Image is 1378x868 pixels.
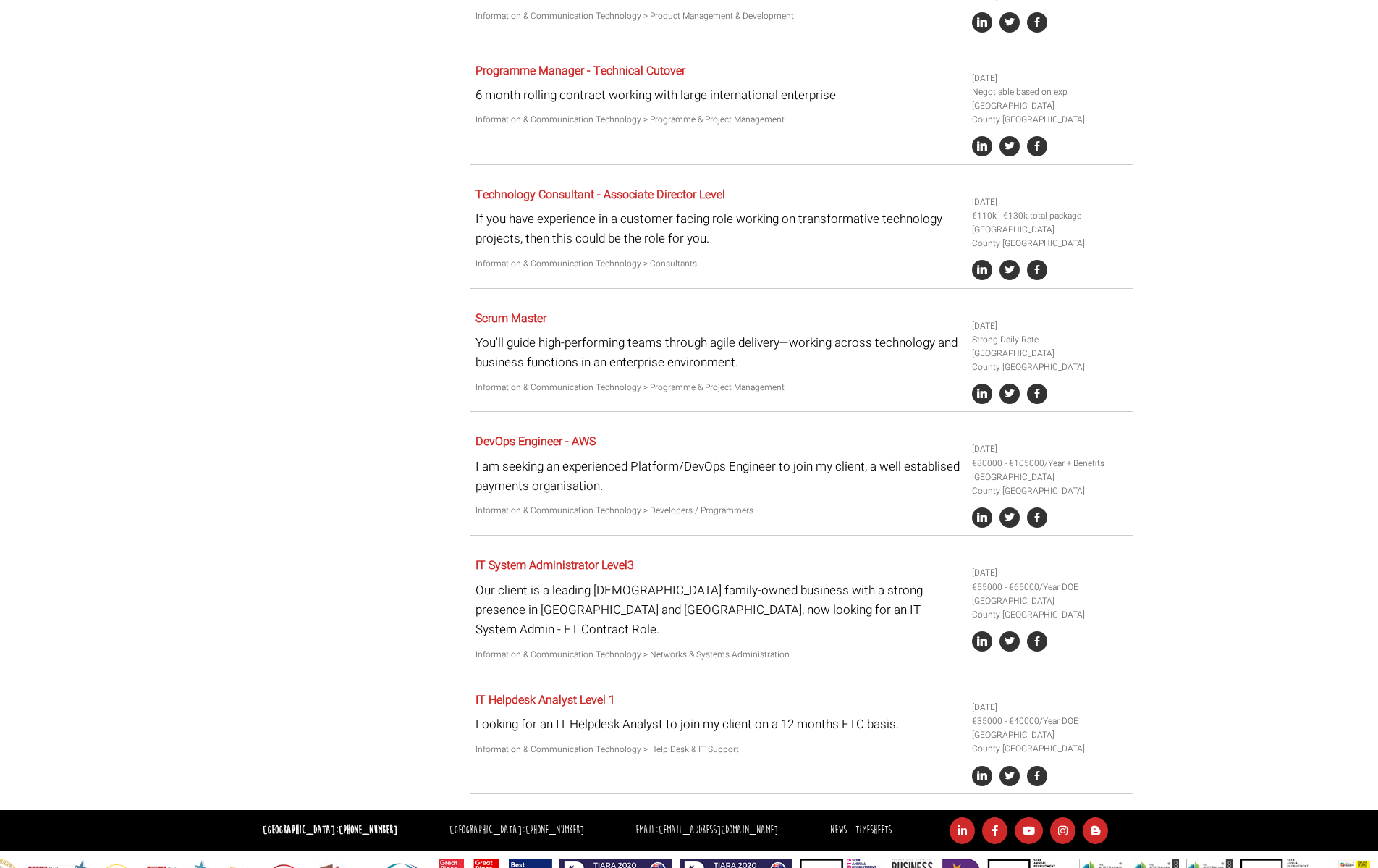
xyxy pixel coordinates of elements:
[475,581,961,640] p: Our client is a leading [DEMOGRAPHIC_DATA] family-owned business with a strong presence in [GEOGR...
[972,223,1127,250] li: [GEOGRAPHIC_DATA] County [GEOGRAPHIC_DATA]
[339,823,397,837] a: [PHONE_NUMBER]
[475,257,961,271] p: Information & Communication Technology > Consultants
[972,728,1127,756] li: [GEOGRAPHIC_DATA] County [GEOGRAPHIC_DATA]
[475,715,961,734] p: Looking for an IT Helpdesk Analyst to join my client on a 12 months FTC basis.
[972,333,1127,347] li: Strong Daily Rate
[475,333,961,372] p: You'll guide high-performing teams through agile delivery—working across technology and business ...
[475,381,961,395] p: Information & Communication Technology > Programme & Project Management
[263,823,397,837] strong: [GEOGRAPHIC_DATA]:
[972,319,1127,333] li: [DATE]
[475,209,961,248] p: If you have experience in a customer facing role working on transformative technology projects, t...
[972,72,1127,85] li: [DATE]
[475,85,961,105] p: 6 month rolling contract working with large international enterprise
[972,209,1127,223] li: €110k - €130k total package
[475,433,596,450] a: DevOps Engineer - AWS
[972,701,1127,715] li: [DATE]
[972,715,1127,728] li: €35000 - €40000/Year DOE
[855,823,892,837] a: Timesheets
[475,113,961,127] p: Information & Communication Technology > Programme & Project Management
[830,823,847,837] a: News
[972,347,1127,374] li: [GEOGRAPHIC_DATA] County [GEOGRAPHIC_DATA]
[475,186,725,203] a: Technology Consultant - Associate Director Level
[972,471,1127,498] li: [GEOGRAPHIC_DATA] County [GEOGRAPHIC_DATA]
[972,99,1127,127] li: [GEOGRAPHIC_DATA] County [GEOGRAPHIC_DATA]
[475,743,961,757] p: Information & Communication Technology > Help Desk & IT Support
[475,9,961,23] p: Information & Communication Technology > Product Management & Development
[972,442,1127,456] li: [DATE]
[475,557,634,574] a: IT System Administrator Level3
[972,85,1127,99] li: Negotiable based on exp
[972,581,1127,594] li: €55000 - €65000/Year DOE
[972,594,1127,622] li: [GEOGRAPHIC_DATA] County [GEOGRAPHIC_DATA]
[446,820,588,841] li: [GEOGRAPHIC_DATA]:
[972,457,1127,471] li: €80000 - €105000/Year + Benefits
[475,504,961,518] p: Information & Communication Technology > Developers / Programmers
[475,62,685,80] a: Programme Manager - Technical Cutover
[972,566,1127,580] li: [DATE]
[475,691,615,709] a: IT Helpdesk Analyst Level 1
[525,823,584,837] a: [PHONE_NUMBER]
[475,310,546,327] a: Scrum Master
[659,823,778,837] a: [EMAIL_ADDRESS][DOMAIN_NAME]
[972,195,1127,209] li: [DATE]
[632,820,782,841] li: Email:
[475,648,961,662] p: Information & Communication Technology > Networks & Systems Administration
[475,457,961,496] p: I am seeking an experienced Platform/DevOps Engineer to join my client, a well establised payment...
